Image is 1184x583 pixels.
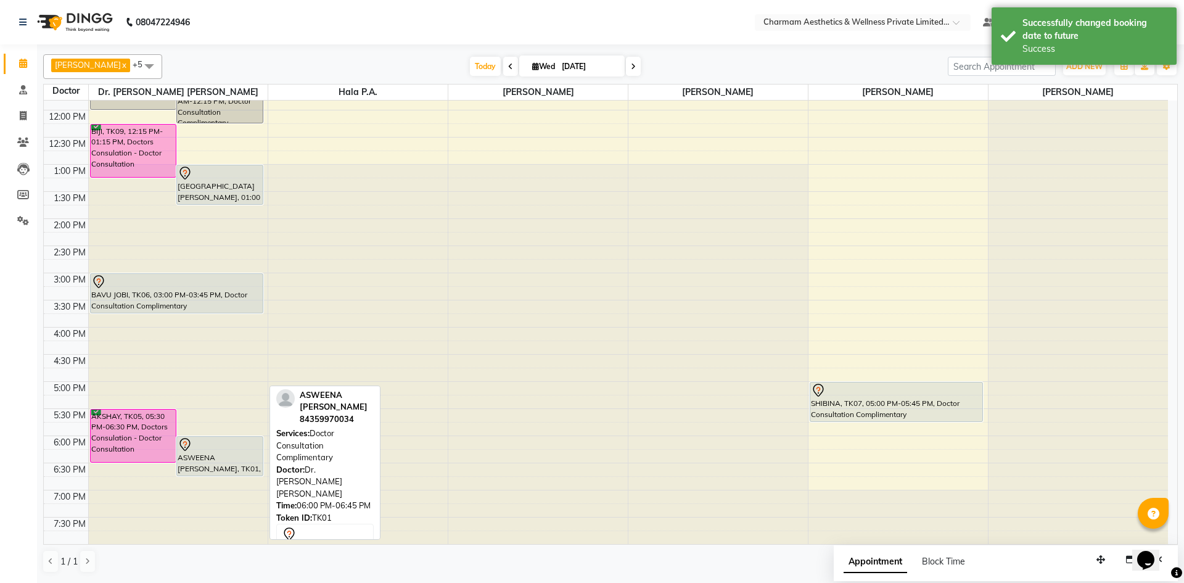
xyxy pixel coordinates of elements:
input: 2025-09-03 [558,57,620,76]
div: 3:00 PM [51,273,88,286]
span: Time: [276,500,297,510]
div: 7:30 PM [51,518,88,531]
span: Hala P.A. [268,85,448,100]
div: 4:00 PM [51,328,88,341]
span: Token ID: [276,513,312,523]
div: TK01 [276,512,374,524]
div: 4:30 PM [51,355,88,368]
span: Services: [276,428,310,438]
span: [PERSON_NAME] [808,85,988,100]
div: 2:00 PM [51,219,88,232]
span: Doctor Consultation Complimentary [276,428,334,462]
div: 06:00 PM-06:45 PM [276,500,374,512]
div: 2:30 PM [51,246,88,259]
span: ADD NEW [1066,62,1103,71]
span: [PERSON_NAME] [628,85,808,100]
div: BIJI, TK09, 12:15 PM-01:15 PM, Doctors Consulation - Doctor Consultation [91,125,176,177]
span: [PERSON_NAME] [989,85,1168,100]
div: ASWEENA [PERSON_NAME], TK01, 06:00 PM-06:45 PM, Doctor Consultation Complimentary [177,437,263,476]
div: BAVU JOBI, TK06, 03:00 PM-03:45 PM, Doctor Consultation Complimentary [91,274,263,313]
div: 12:30 PM [46,138,88,151]
div: SHIBINA, TK07, 05:00 PM-05:45 PM, Doctor Consultation Complimentary [810,382,983,421]
span: Block Time [922,556,965,567]
iframe: chat widget [1132,534,1172,571]
div: 84359970034 [300,413,374,426]
div: 3:30 PM [51,300,88,313]
span: Wed [529,62,558,71]
span: ASWEENA [PERSON_NAME] [300,390,368,412]
div: [GEOGRAPHIC_DATA][PERSON_NAME], 01:00 PM-01:45 PM, Doctor Consultation Complimentary [177,165,263,204]
div: NASLA, TK03, 11:30 AM-12:15 PM, Doctor Consultation Complimentary [177,84,263,123]
div: 6:00 PM [51,436,88,449]
img: profile [276,389,295,408]
div: 6:30 PM [51,463,88,476]
span: +5 [133,59,152,69]
b: 08047224946 [136,5,190,39]
div: Success [1022,43,1167,56]
div: 1:30 PM [51,192,88,205]
img: logo [31,5,116,39]
div: Doctor [44,85,88,97]
span: Today [470,57,501,76]
button: ADD NEW [1063,58,1106,75]
div: 5:00 PM [51,382,88,395]
a: x [121,60,126,70]
span: [PERSON_NAME] [55,60,121,70]
span: Dr. [PERSON_NAME] [PERSON_NAME] [89,85,268,100]
div: 7:00 PM [51,490,88,503]
span: 1 / 1 [60,555,78,568]
div: Dr. [PERSON_NAME] [PERSON_NAME] [276,464,374,500]
div: 12:00 PM [46,110,88,123]
input: Search Appointment [948,57,1056,76]
div: 5:30 PM [51,409,88,422]
div: 1:00 PM [51,165,88,178]
span: [PERSON_NAME] [448,85,628,100]
div: AKSHAY, TK05, 05:30 PM-06:30 PM, Doctors Consulation - Doctor Consultation [91,410,176,462]
span: Doctor: [276,465,305,474]
div: Successfully changed booking date to future [1022,17,1167,43]
span: Appointment [844,551,907,573]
